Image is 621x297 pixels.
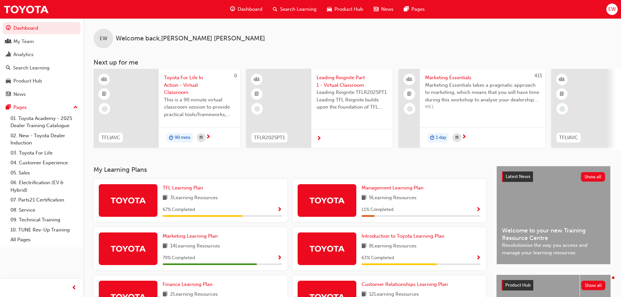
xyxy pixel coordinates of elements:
[13,104,27,111] div: Pages
[13,51,34,58] div: Analytics
[13,77,42,85] div: Product Hub
[506,174,530,179] span: Latest News
[8,178,81,195] a: 06. Electrification (EV & Hybrid)
[163,281,215,288] a: Finance Learning Plan
[462,134,466,140] span: next-icon
[230,5,235,13] span: guage-icon
[362,254,394,262] span: 63 % Completed
[502,280,605,290] a: Product HubShow all
[254,106,260,112] span: learningRecordVerb_NONE-icon
[8,113,81,131] a: 01. Toyota Academy - 2025 Dealer Training Catalogue
[3,21,81,101] button: DashboardMy TeamAnalyticsSearch LearningProduct HubNews
[206,134,211,140] span: next-icon
[3,49,81,61] a: Analytics
[200,134,203,142] span: calendar-icon
[309,195,345,206] img: Trak
[246,69,393,148] a: TFLR2025PT1Leading Reignite Part 1 - Virtual ClassroomLeading Reignite TFLR2025PT1 Leading TFL Re...
[8,235,81,245] a: All Pages
[369,242,417,250] span: 8 Learning Resources
[8,195,81,205] a: 07. Parts21 Certification
[362,194,366,202] span: book-icon
[581,172,605,182] button: Show all
[362,232,447,240] a: Introduction to Toyota Learning Plan
[581,281,606,290] button: Show all
[496,166,611,264] a: Latest NewsShow allWelcome to your new Training Resource CentreRevolutionise the way you access a...
[13,64,50,72] div: Search Learning
[6,105,11,111] span: pages-icon
[317,89,388,111] span: Leading Reignite TFLR2025PT1 Leading TFL Reignite builds upon the foundation of TFL Reignite, rea...
[8,225,81,235] a: 10. TUNE Rev-Up Training
[170,242,220,250] span: 14 Learning Resources
[163,206,195,214] span: 67 % Completed
[101,134,120,141] span: TFLIAVC
[72,284,77,292] span: prev-icon
[362,185,423,191] span: Management Learning Plan
[8,148,81,158] a: 03. Toyota For Life
[476,207,481,213] span: Show Progress
[102,90,107,98] span: booktick-icon
[606,4,618,15] button: EW
[3,75,81,87] a: Product Hub
[425,82,540,104] span: Marketing Essentials takes a pragmatic approach to marketing, which means that you will have time...
[163,233,218,239] span: Marketing Learning Plan
[268,3,322,16] a: search-iconSearch Learning
[164,96,235,118] span: This is a 90 minute virtual classroom session to provide practical tools/frameworks, behaviours a...
[599,275,614,290] iframe: Intercom live chat
[317,74,388,89] span: Leading Reignite Part 1 - Virtual Classroom
[164,74,235,96] span: Toyota For Life In Action - Virtual Classroom
[163,281,213,287] span: Finance Learning Plan
[255,90,259,98] span: booktick-icon
[3,2,49,17] img: Trak
[6,92,11,97] span: news-icon
[3,101,81,113] button: Pages
[407,106,413,112] span: learningRecordVerb_NONE-icon
[255,75,259,84] span: learningResourceType_INSTRUCTOR_LED-icon
[560,75,564,84] span: learningResourceType_INSTRUCTOR_LED-icon
[169,134,173,142] span: duration-icon
[163,254,195,262] span: 79 % Completed
[13,91,26,98] div: News
[334,6,363,13] span: Product Hub
[8,205,81,215] a: 08. Service
[374,5,378,13] span: news-icon
[362,281,448,287] span: Customer Relationships Learning Plan
[163,184,206,192] a: TFL Learning Plan
[425,103,540,111] span: ME1
[3,22,81,34] a: Dashboard
[476,206,481,214] button: Show Progress
[436,134,446,141] span: 1 day
[425,74,540,82] span: Marketing Essentials
[254,134,285,141] span: TFLR2025PT1
[8,131,81,148] a: 02. New - Toyota Dealer Induction
[407,75,412,84] span: people-icon
[476,254,481,262] button: Show Progress
[362,242,366,250] span: book-icon
[369,194,417,202] span: 9 Learning Resources
[362,233,444,239] span: Introduction to Toyota Learning Plan
[560,90,564,98] span: booktick-icon
[277,207,282,213] span: Show Progress
[399,69,545,148] a: 415Marketing EssentialsMarketing Essentials takes a pragmatic approach to marketing, which means ...
[502,242,605,256] span: Revolutionise the way you access and manage your learning resources.
[83,59,621,66] h3: Next up for me
[8,158,81,168] a: 04. Customer Experience
[238,6,262,13] span: Dashboard
[430,134,435,142] span: duration-icon
[234,73,237,79] span: 0
[559,134,578,141] span: TFLIAVC
[110,195,146,206] img: Trak
[368,3,399,16] a: news-iconNews
[6,25,11,31] span: guage-icon
[277,255,282,261] span: Show Progress
[3,36,81,48] a: My Team
[225,3,268,16] a: guage-iconDashboard
[6,52,11,58] span: chart-icon
[6,39,11,45] span: people-icon
[3,88,81,100] a: News
[407,90,412,98] span: booktick-icon
[322,3,368,16] a: car-iconProduct Hub
[362,281,451,288] a: Customer Relationships Learning Plan
[327,5,332,13] span: car-icon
